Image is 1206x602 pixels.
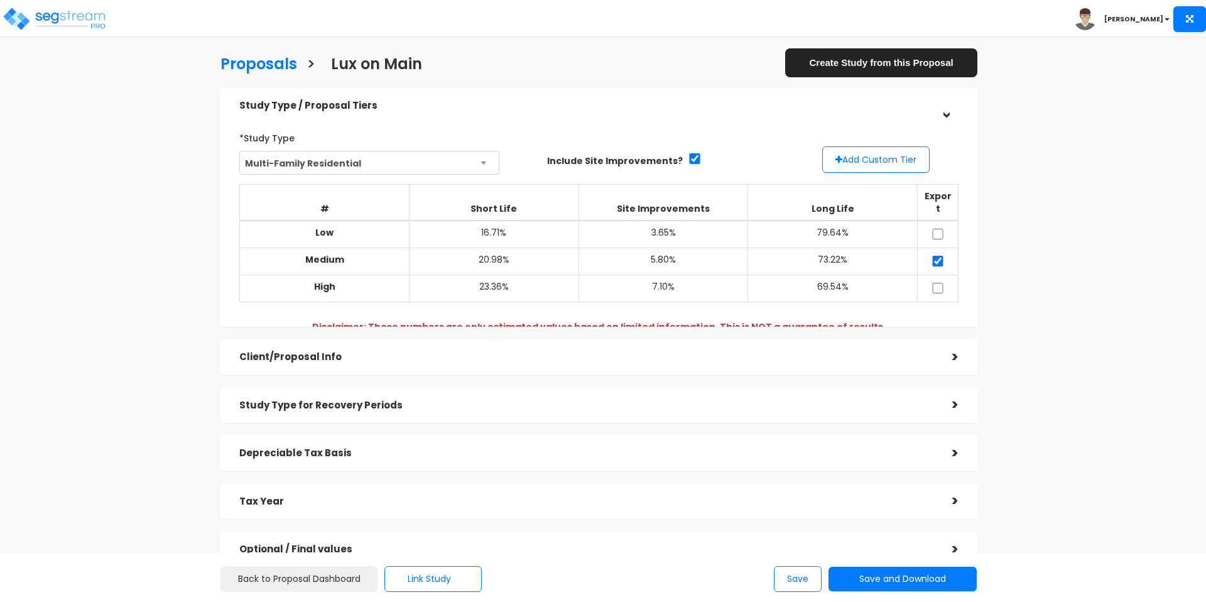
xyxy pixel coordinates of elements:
[239,352,933,363] h5: Client/Proposal Info
[822,146,930,173] button: Add Custom Tier
[239,101,933,111] h5: Study Type / Proposal Tiers
[748,248,918,275] td: 73.22%
[748,275,918,302] td: 69.54%
[579,221,748,248] td: 3.65%
[933,348,959,367] div: >
[239,448,933,459] h5: Depreciable Tax Basis
[239,400,933,411] h5: Study Type for Recovery Periods
[315,226,334,239] b: Low
[828,567,977,591] button: Save and Download
[748,221,918,248] td: 79.64%
[384,566,482,592] button: Link Study
[409,221,579,248] td: 16.71%
[211,43,297,82] a: Proposals
[409,248,579,275] td: 20.98%
[933,491,959,511] div: >
[748,185,918,221] th: Long Life
[322,43,422,82] a: Lux on Main
[785,48,977,77] a: Create Study from this Proposal
[933,395,959,415] div: >
[314,280,335,293] b: High
[579,248,748,275] td: 5.80%
[220,566,378,592] a: Back to Proposal Dashboard
[239,128,295,145] label: *Study Type
[240,185,410,221] th: #
[547,155,683,167] label: Include Site Improvements?
[2,6,109,31] img: logo_pro_r.png
[1104,14,1163,24] b: [PERSON_NAME]
[933,540,959,559] div: >
[409,275,579,302] td: 23.36%
[936,94,955,119] div: >
[579,275,748,302] td: 7.10%
[918,185,959,221] th: Export
[1074,8,1096,30] img: avatar.png
[220,56,297,75] h3: Proposals
[239,151,499,175] span: Multi-Family Residential
[933,444,959,463] div: >
[774,566,822,592] button: Save
[331,56,422,75] h3: Lux on Main
[409,185,579,221] th: Short Life
[240,151,499,175] span: Multi-Family Residential
[239,496,933,507] h5: Tax Year
[305,253,344,266] b: Medium
[239,544,933,555] h5: Optional / Final values
[579,185,748,221] th: Site Improvements
[307,56,315,75] h3: >
[312,320,886,333] b: Disclaimer: These numbers are only estimated values based on limited information. This is NOT a g...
